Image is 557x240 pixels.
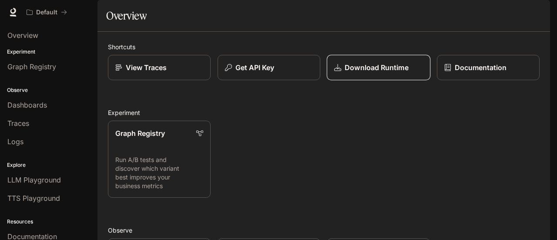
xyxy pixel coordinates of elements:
[108,42,540,51] h2: Shortcuts
[235,62,274,73] p: Get API Key
[345,62,408,73] p: Download Runtime
[23,3,71,21] button: All workspaces
[106,7,147,24] h1: Overview
[126,62,167,73] p: View Traces
[327,55,430,81] a: Download Runtime
[455,62,507,73] p: Documentation
[108,55,211,80] a: View Traces
[218,55,320,80] button: Get API Key
[115,128,165,139] p: Graph Registry
[108,226,540,235] h2: Observe
[36,9,57,16] p: Default
[115,155,203,190] p: Run A/B tests and discover which variant best improves your business metrics
[437,55,540,80] a: Documentation
[108,121,211,198] a: Graph RegistryRun A/B tests and discover which variant best improves your business metrics
[108,108,540,117] h2: Experiment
